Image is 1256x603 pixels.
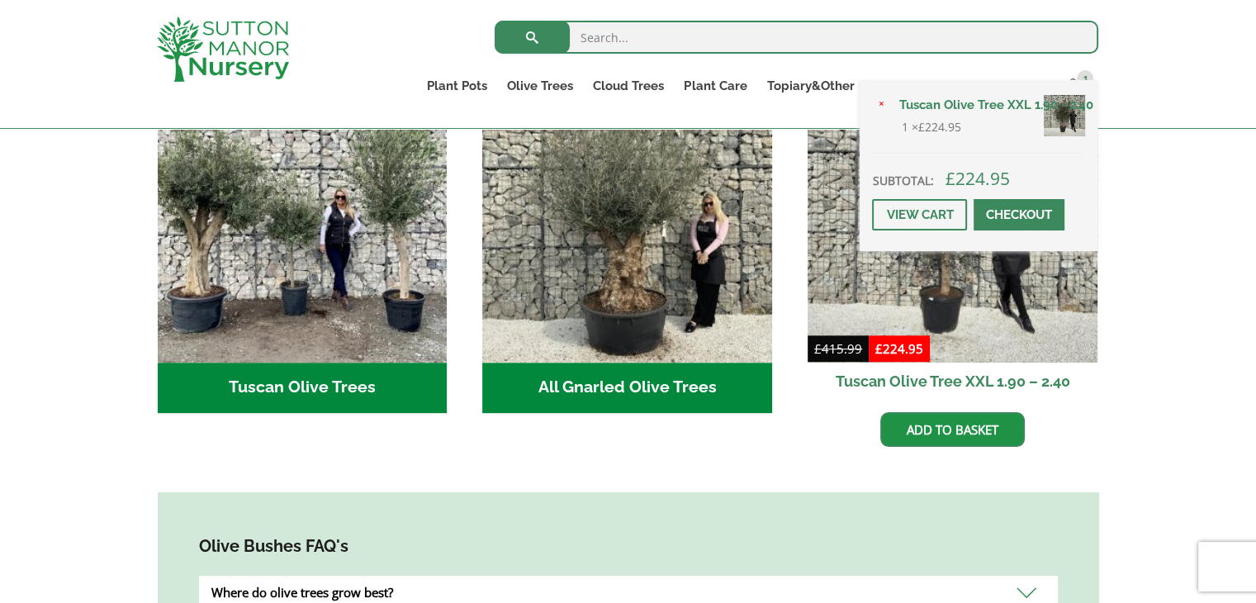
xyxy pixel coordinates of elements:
[1044,95,1085,136] img: Tuscan Olive Tree XXL 1.90 - 2.40
[199,534,1058,559] h4: Olive Bushes FAQ's
[808,363,1097,400] h2: Tuscan Olive Tree XXL 1.90 – 2.40
[945,167,1009,190] bdi: 224.95
[901,117,960,137] span: 1 ×
[920,74,989,97] a: Delivery
[482,73,772,413] a: Visit product category All Gnarled Olive Trees
[158,363,448,414] h2: Tuscan Olive Trees
[1056,74,1098,97] a: 1
[814,340,862,357] bdi: 415.99
[482,363,772,414] h2: All Gnarled Olive Trees
[880,412,1025,447] a: Add to basket: “Tuscan Olive Tree XXL 1.90 - 2.40”
[756,74,864,97] a: Topiary&Other
[872,97,890,115] a: Remove Tuscan Olive Tree XXL 1.90 - 2.40 from basket
[917,119,924,135] span: £
[674,74,756,97] a: Plant Care
[864,74,920,97] a: About
[945,167,955,190] span: £
[875,340,923,357] bdi: 224.95
[989,74,1056,97] a: Contact
[497,74,583,97] a: Olive Trees
[808,73,1097,363] img: Tuscan Olive Tree XXL 1.90 - 2.40
[583,74,674,97] a: Cloud Trees
[808,73,1097,400] a: Sale! Tuscan Olive Tree XXL 1.90 – 2.40
[889,93,1085,117] a: Tuscan Olive Tree XXL 1.90 - 2.40
[158,73,448,363] img: Tuscan Olive Trees
[1077,70,1093,87] span: 1
[158,73,448,413] a: Visit product category Tuscan Olive Trees
[974,199,1064,230] a: Checkout
[157,17,289,82] img: logo
[814,340,822,357] span: £
[417,74,497,97] a: Plant Pots
[872,199,967,230] a: View cart
[495,21,1098,54] input: Search...
[875,340,883,357] span: £
[872,173,933,188] strong: Subtotal:
[482,73,772,363] img: All Gnarled Olive Trees
[917,119,960,135] bdi: 224.95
